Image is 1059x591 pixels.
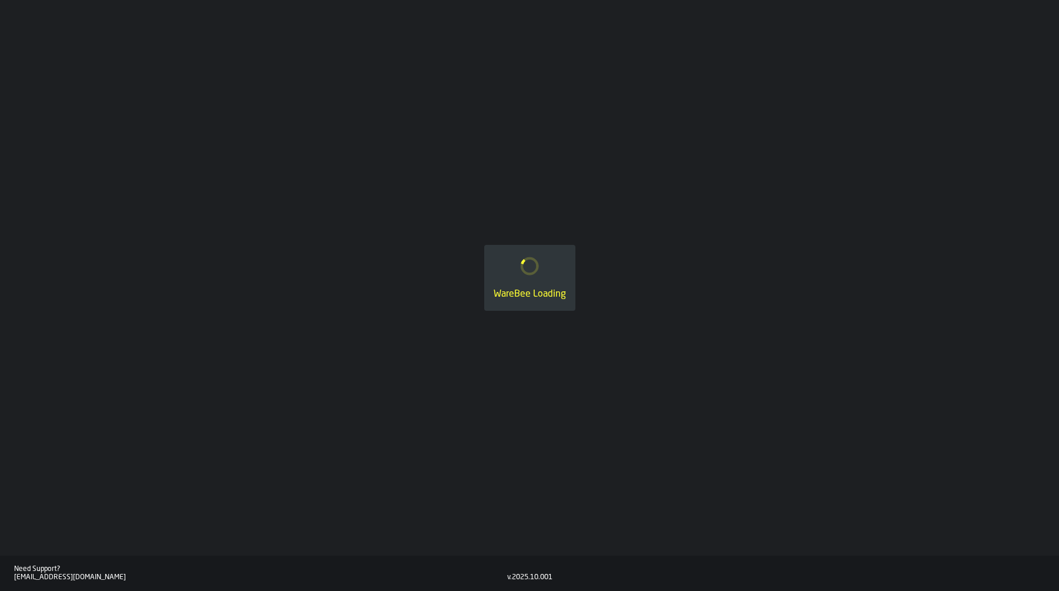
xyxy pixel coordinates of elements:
[14,565,507,582] a: Need Support?[EMAIL_ADDRESS][DOMAIN_NAME]
[14,565,507,573] div: Need Support?
[14,573,507,582] div: [EMAIL_ADDRESS][DOMAIN_NAME]
[494,287,566,301] div: WareBee Loading
[507,573,512,582] div: v.
[512,573,552,582] div: 2025.10.001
